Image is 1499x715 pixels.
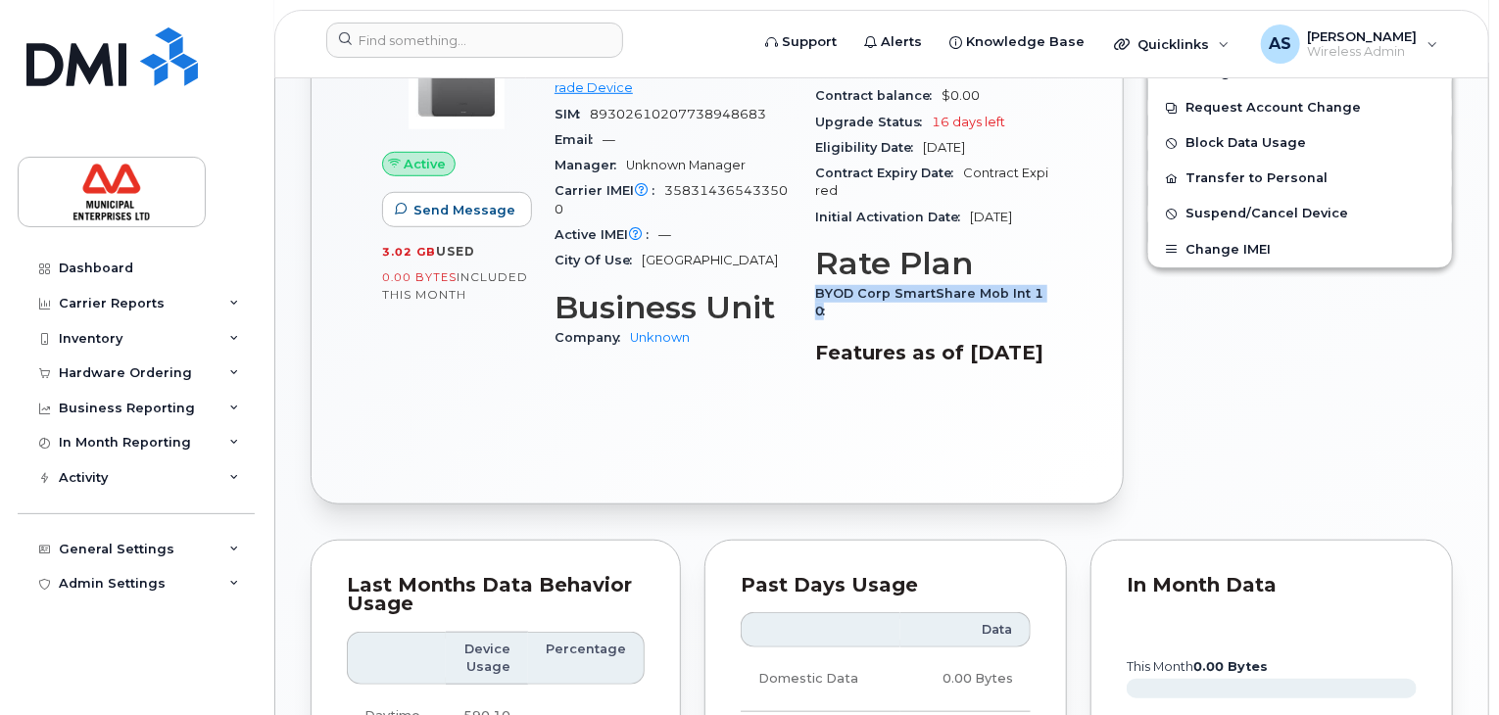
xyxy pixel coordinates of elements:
[555,330,630,345] span: Company
[815,88,942,103] span: Contract balance
[1148,125,1452,161] button: Block Data Usage
[382,270,457,284] span: 0.00 Bytes
[923,140,965,155] span: [DATE]
[815,140,923,155] span: Eligibility Date
[555,132,603,147] span: Email
[1308,28,1418,44] span: [PERSON_NAME]
[1185,207,1348,221] span: Suspend/Cancel Device
[382,192,532,227] button: Send Message
[413,201,515,219] span: Send Message
[528,632,645,686] th: Percentage
[382,245,436,259] span: 3.02 GB
[942,88,980,103] span: $0.00
[900,612,1031,647] th: Data
[555,183,664,198] span: Carrier IMEI
[1126,659,1268,674] text: this month
[1308,44,1418,60] span: Wireless Admin
[1100,24,1243,64] div: Quicklinks
[815,246,1052,281] h3: Rate Plan
[815,341,1052,364] h3: Features as of [DATE]
[1193,659,1268,674] tspan: 0.00 Bytes
[815,210,970,224] span: Initial Activation Date
[347,576,645,614] div: Last Months Data Behavior Usage
[630,330,690,345] a: Unknown
[555,107,590,121] span: SIM
[658,227,671,242] span: —
[1247,24,1452,64] div: Arun Singla
[741,576,1031,596] div: Past Days Usage
[326,23,623,58] input: Find something...
[590,107,766,121] span: 89302610207738948683
[815,286,1043,318] span: BYOD Corp SmartShare Mob Int 10
[555,253,642,267] span: City Of Use
[603,132,615,147] span: —
[815,115,932,129] span: Upgrade Status
[555,158,626,172] span: Manager
[900,647,1031,711] td: 0.00 Bytes
[555,290,792,325] h3: Business Unit
[1148,90,1452,125] button: Request Account Change
[1148,161,1452,196] button: Transfer to Personal
[936,23,1098,62] a: Knowledge Base
[555,183,788,215] span: 358314365433500
[850,23,936,62] a: Alerts
[436,244,475,259] span: used
[966,32,1085,52] span: Knowledge Base
[1137,36,1209,52] span: Quicklinks
[970,210,1012,224] span: [DATE]
[1148,232,1452,267] button: Change IMEI
[881,32,922,52] span: Alerts
[932,115,1005,129] span: 16 days left
[1269,32,1291,56] span: AS
[782,32,837,52] span: Support
[1127,576,1417,596] div: In Month Data
[815,166,963,180] span: Contract Expiry Date
[626,158,746,172] span: Unknown Manager
[741,647,900,711] td: Domestic Data
[405,155,447,173] span: Active
[382,269,528,302] span: included this month
[555,227,658,242] span: Active IMEI
[446,632,528,686] th: Device Usage
[642,253,778,267] span: [GEOGRAPHIC_DATA]
[751,23,850,62] a: Support
[1148,196,1452,231] button: Suspend/Cancel Device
